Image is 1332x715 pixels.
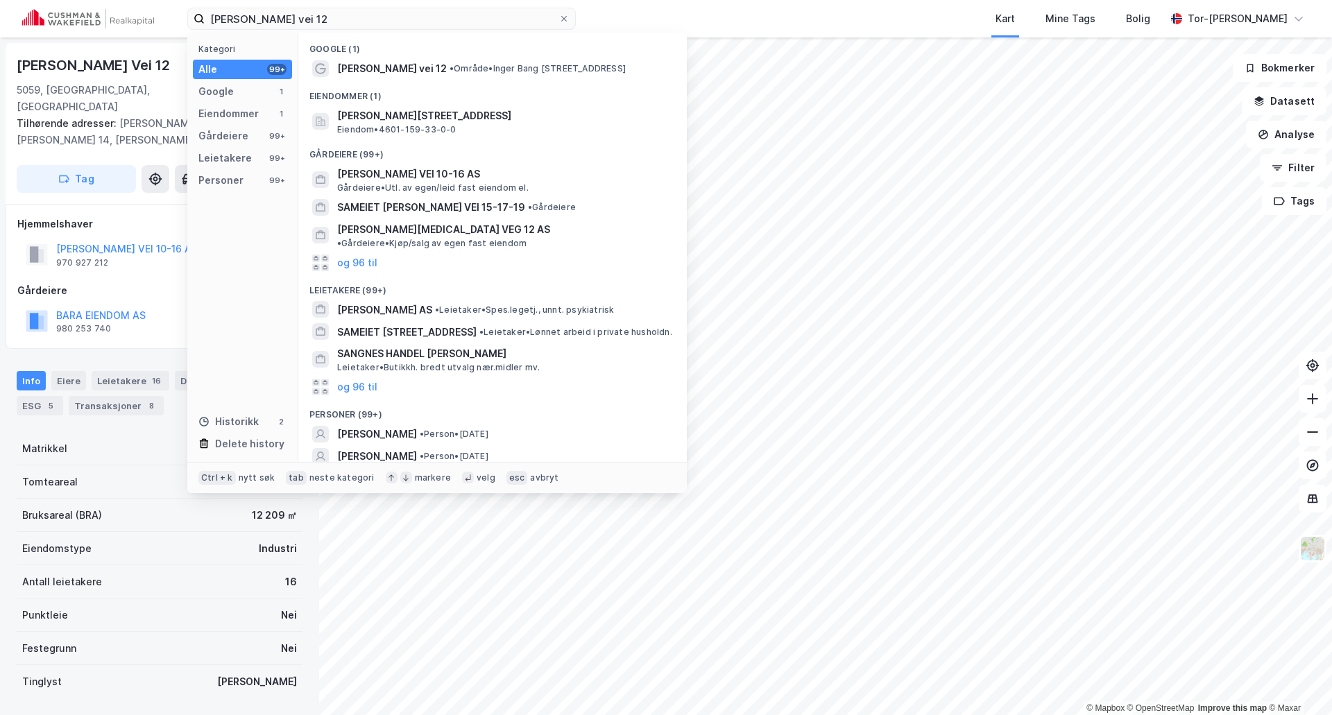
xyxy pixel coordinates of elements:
span: • [337,238,341,248]
div: Personer [198,172,244,189]
button: og 96 til [337,379,377,395]
div: [PERSON_NAME] Vei 10, [PERSON_NAME] 14, [PERSON_NAME] Vei 16 [17,115,291,148]
div: Info [17,371,46,390]
button: Datasett [1242,87,1326,115]
div: Tinglyst [22,673,62,690]
button: og 96 til [337,255,377,271]
div: Tomteareal [22,474,78,490]
div: Gårdeiere [198,128,248,144]
div: Industri [259,540,297,557]
div: 980 253 740 [56,323,111,334]
span: • [450,63,454,74]
span: [PERSON_NAME] [337,426,417,442]
span: • [435,304,439,315]
div: 99+ [267,175,287,186]
div: Mine Tags [1045,10,1095,27]
div: Eiendommer [198,105,259,122]
span: Område • Inger Bang [STREET_ADDRESS] [450,63,626,74]
div: Gårdeiere (99+) [298,138,687,163]
span: SANGNES HANDEL [PERSON_NAME] [337,345,670,362]
div: Eiendommer (1) [298,80,687,105]
button: Tags [1262,187,1326,215]
div: 12 209 ㎡ [252,507,297,524]
span: Leietaker • Lønnet arbeid i private husholdn. [479,327,672,338]
span: [PERSON_NAME] VEI 10-16 AS [337,166,670,182]
button: Filter [1260,154,1326,182]
div: Ctrl + k [198,471,236,485]
div: Leietakere (99+) [298,274,687,299]
div: Google [198,83,234,100]
div: 16 [149,374,164,388]
div: tab [286,471,307,485]
span: Gårdeiere • Utl. av egen/leid fast eiendom el. [337,182,529,193]
span: [PERSON_NAME] [337,448,417,465]
a: Mapbox [1086,703,1125,713]
div: Gårdeiere [17,282,302,299]
a: Improve this map [1198,703,1267,713]
span: Gårdeiere [528,202,576,213]
span: Person • [DATE] [420,429,488,440]
div: Tor-[PERSON_NAME] [1188,10,1288,27]
div: Historikk [198,413,259,430]
span: SAMEIET [PERSON_NAME] VEI 15-17-19 [337,199,525,216]
div: ESG [17,396,63,415]
img: cushman-wakefield-realkapital-logo.202ea83816669bd177139c58696a8fa1.svg [22,9,154,28]
div: Kontrollprogram for chat [1263,648,1332,715]
div: 99+ [267,153,287,164]
div: velg [477,472,495,483]
div: 8 [144,399,158,413]
div: Alle [198,61,217,78]
span: [PERSON_NAME][MEDICAL_DATA] VEG 12 AS [337,221,550,238]
span: Gårdeiere • Kjøp/salg av egen fast eiendom [337,238,527,249]
div: Delete history [215,436,284,452]
div: Bolig [1126,10,1150,27]
span: Leietaker • Spes.legetj., unnt. psykiatrisk [435,304,614,316]
span: • [420,451,424,461]
div: 5059, [GEOGRAPHIC_DATA], [GEOGRAPHIC_DATA] [17,82,195,115]
div: Google (1) [298,33,687,58]
div: Kategori [198,44,292,54]
span: [PERSON_NAME] AS [337,302,432,318]
div: Eiere [51,371,86,390]
div: nytt søk [239,472,275,483]
div: Leietakere [92,371,169,390]
button: Bokmerker [1233,54,1326,82]
div: Eiendomstype [22,540,92,557]
div: Punktleie [22,607,68,623]
div: Kart [996,10,1015,27]
div: Nei [281,607,297,623]
div: Matrikkel [22,440,67,457]
div: Transaksjoner [69,396,164,415]
input: Søk på adresse, matrikkel, gårdeiere, leietakere eller personer [205,8,558,29]
img: Z [1299,535,1326,562]
div: 5 [44,399,58,413]
div: 99+ [267,130,287,141]
span: [PERSON_NAME][STREET_ADDRESS] [337,107,670,124]
div: 16 [285,574,297,590]
div: avbryt [530,472,558,483]
span: Eiendom • 4601-159-33-0-0 [337,124,456,135]
span: SAMEIET [STREET_ADDRESS] [337,324,477,341]
div: markere [415,472,451,483]
div: neste kategori [309,472,375,483]
button: Analyse [1246,121,1326,148]
span: • [528,202,532,212]
span: • [479,327,484,337]
div: 1 [275,108,287,119]
div: Antall leietakere [22,574,102,590]
span: • [420,429,424,439]
span: Leietaker • Butikkh. bredt utvalg nær.midler mv. [337,362,540,373]
div: Hjemmelshaver [17,216,302,232]
div: esc [506,471,528,485]
div: Personer (99+) [298,398,687,423]
div: Festegrunn [22,640,76,657]
div: Leietakere [198,150,252,166]
div: 1 [275,86,287,97]
div: 2 [275,416,287,427]
div: Nei [281,640,297,657]
div: 99+ [267,64,287,75]
div: Bruksareal (BRA) [22,507,102,524]
div: Datasett [175,371,244,390]
a: OpenStreetMap [1127,703,1195,713]
div: 970 927 212 [56,257,108,268]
